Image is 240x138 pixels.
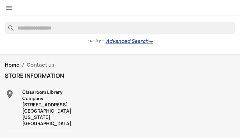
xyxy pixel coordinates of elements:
span: Contact us [27,61,54,68]
h4: Store information [5,73,75,79]
a: Advanced Search→ [106,38,153,44]
i:  [5,89,15,99]
span: - or try - [87,38,106,44]
a: Home [5,61,19,68]
i:  [5,4,13,12]
i: search [5,22,12,29]
input: Search [5,22,235,34]
span: → [148,38,153,44]
div: Classroom Library Company [STREET_ADDRESS] [GEOGRAPHIC_DATA][US_STATE] [GEOGRAPHIC_DATA] [22,89,75,127]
